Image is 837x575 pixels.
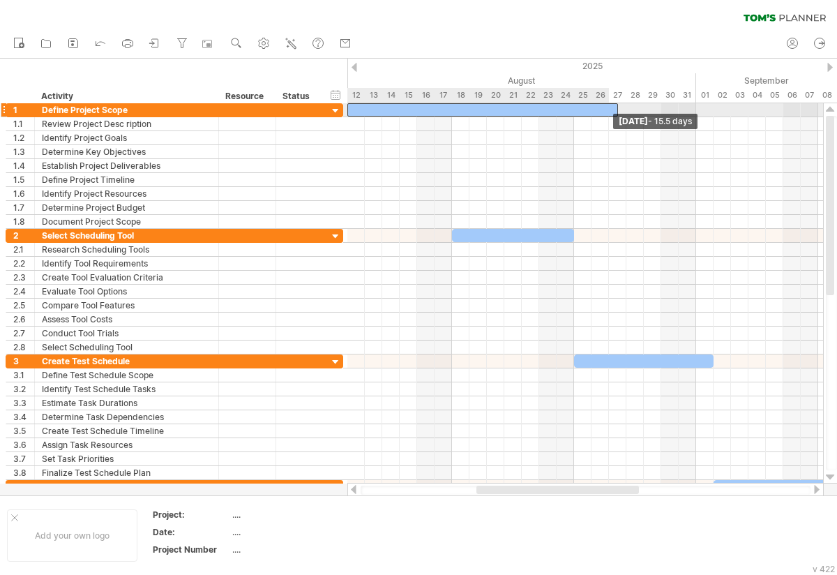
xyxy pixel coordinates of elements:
[347,88,365,103] div: Tuesday, 12 August 2025
[42,173,211,186] div: Define Project Timeline
[41,89,211,103] div: Activity
[13,396,34,410] div: 3.3
[574,88,591,103] div: Monday, 25 August 2025
[42,354,211,368] div: Create Test Schedule
[13,131,34,144] div: 1.2
[42,257,211,270] div: Identify Tool Requirements
[696,88,714,103] div: Monday, 1 September 2025
[42,285,211,298] div: Evaluate Tool Options
[13,201,34,214] div: 1.7
[13,424,34,438] div: 3.5
[13,215,34,228] div: 1.8
[613,114,697,129] div: [DATE]
[813,564,835,574] div: v 422
[382,88,400,103] div: Thursday, 14 August 2025
[13,299,34,312] div: 2.5
[766,88,783,103] div: Friday, 5 September 2025
[232,544,349,555] div: ....
[42,299,211,312] div: Compare Tool Features
[42,313,211,326] div: Assess Tool Costs
[626,88,644,103] div: Thursday, 28 August 2025
[13,159,34,172] div: 1.4
[13,341,34,354] div: 2.8
[42,396,211,410] div: Estimate Task Durations
[13,327,34,340] div: 2.7
[42,229,211,242] div: Select Scheduling Tool
[42,438,211,451] div: Assign Task Resources
[42,103,211,117] div: Define Project Scope
[748,88,766,103] div: Thursday, 4 September 2025
[13,382,34,396] div: 3.2
[13,229,34,242] div: 2
[731,88,748,103] div: Wednesday, 3 September 2025
[232,526,349,538] div: ....
[13,187,34,200] div: 1.6
[801,88,818,103] div: Sunday, 7 September 2025
[42,243,211,256] div: Research Scheduling Tools
[591,88,609,103] div: Tuesday, 26 August 2025
[714,88,731,103] div: Tuesday, 2 September 2025
[42,424,211,438] div: Create Test Schedule Timeline
[232,509,349,521] div: ....
[42,410,211,424] div: Determine Task Dependencies
[13,480,34,493] div: 4
[435,88,452,103] div: Sunday, 17 August 2025
[156,73,696,88] div: August 2025
[42,215,211,228] div: Document Project Scope
[42,187,211,200] div: Identify Project Resources
[13,257,34,270] div: 2.2
[13,452,34,465] div: 3.7
[644,88,661,103] div: Friday, 29 August 2025
[42,201,211,214] div: Determine Project Budget
[7,509,137,562] div: Add your own logo
[42,341,211,354] div: Select Scheduling Tool
[42,327,211,340] div: Conduct Tool Trials
[225,89,268,103] div: Resource
[42,271,211,284] div: Create Tool Evaluation Criteria
[818,88,836,103] div: Monday, 8 September 2025
[13,271,34,284] div: 2.3
[153,544,229,555] div: Project Number
[469,88,487,103] div: Tuesday, 19 August 2025
[13,173,34,186] div: 1.5
[42,131,211,144] div: Identify Project Goals
[13,145,34,158] div: 1.3
[679,88,696,103] div: Sunday, 31 August 2025
[13,103,34,117] div: 1
[153,509,229,521] div: Project:
[13,243,34,256] div: 2.1
[557,88,574,103] div: Sunday, 24 August 2025
[42,466,211,479] div: Finalize Test Schedule Plan
[487,88,504,103] div: Wednesday, 20 August 2025
[42,452,211,465] div: Set Task Priorities
[522,88,539,103] div: Friday, 22 August 2025
[13,313,34,326] div: 2.6
[783,88,801,103] div: Saturday, 6 September 2025
[42,159,211,172] div: Establish Project Deliverables
[648,116,692,126] span: - 15.5 days
[42,480,211,493] div: Execute Test Schedule
[609,88,626,103] div: Wednesday, 27 August 2025
[42,145,211,158] div: Determine Key Objectives
[13,368,34,382] div: 3.1
[42,382,211,396] div: Identify Test Schedule Tasks
[452,88,469,103] div: Monday, 18 August 2025
[42,117,211,130] div: Review Project Desc ription
[417,88,435,103] div: Saturday, 16 August 2025
[282,89,313,103] div: Status
[153,526,229,538] div: Date:
[400,88,417,103] div: Friday, 15 August 2025
[539,88,557,103] div: Saturday, 23 August 2025
[13,438,34,451] div: 3.6
[13,285,34,298] div: 2.4
[42,368,211,382] div: Define Test Schedule Scope
[661,88,679,103] div: Saturday, 30 August 2025
[504,88,522,103] div: Thursday, 21 August 2025
[13,117,34,130] div: 1.1
[13,354,34,368] div: 3
[365,88,382,103] div: Wednesday, 13 August 2025
[13,410,34,424] div: 3.4
[13,466,34,479] div: 3.8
